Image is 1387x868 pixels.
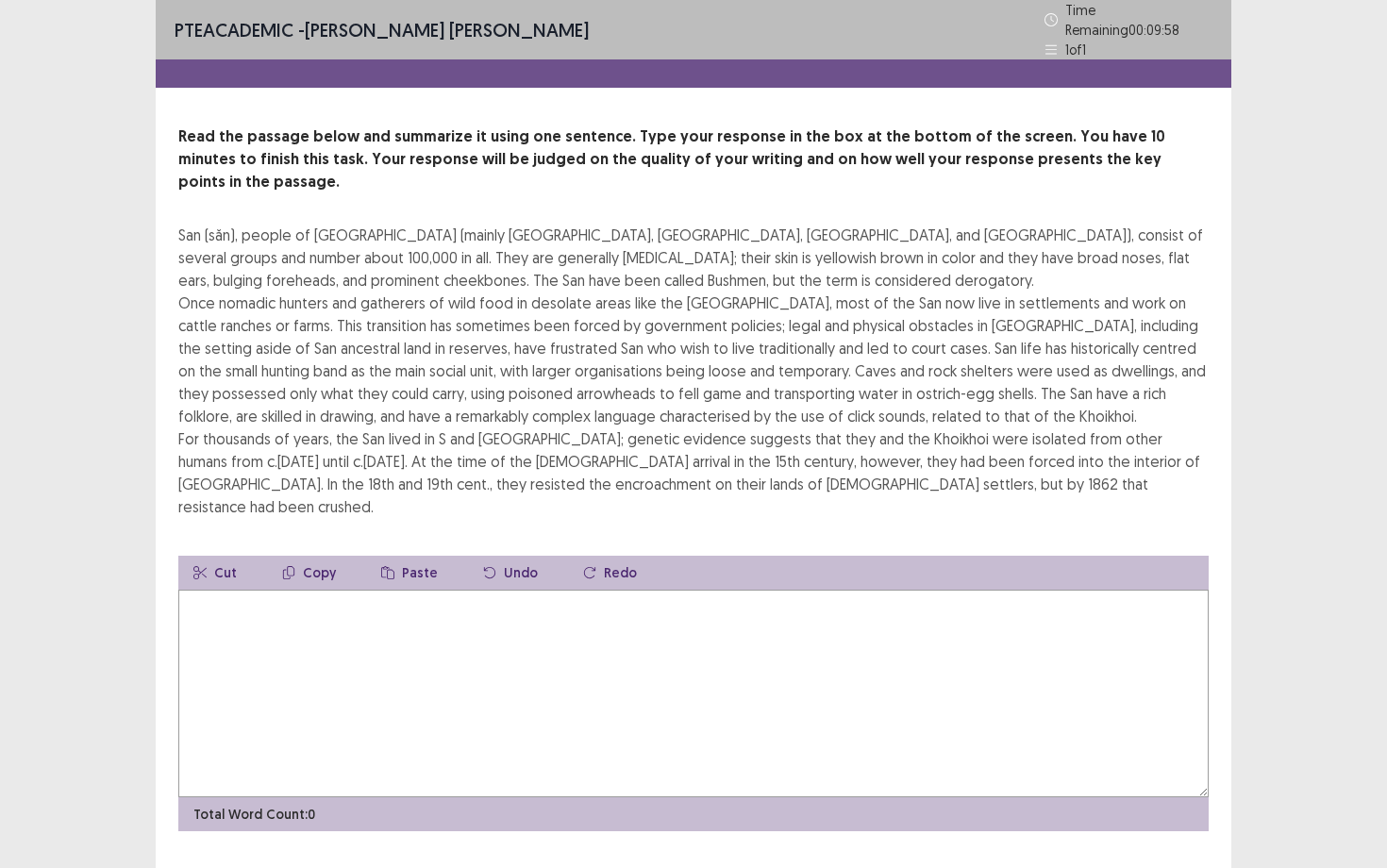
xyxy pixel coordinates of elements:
[178,125,1209,193] p: Read the passage below and summarize it using one sentence. Type your response in the box at the ...
[193,805,315,825] p: Total Word Count: 0
[366,556,453,590] button: Paste
[178,556,252,590] button: Cut
[468,556,553,590] button: Undo
[178,224,1209,518] div: San (săn), people of [GEOGRAPHIC_DATA] (mainly [GEOGRAPHIC_DATA], [GEOGRAPHIC_DATA], [GEOGRAPHIC_...
[1065,40,1086,59] p: 1 of 1
[175,16,589,44] p: - [PERSON_NAME] [PERSON_NAME]
[175,18,293,42] span: PTE academic
[267,556,351,590] button: Copy
[568,556,652,590] button: Redo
